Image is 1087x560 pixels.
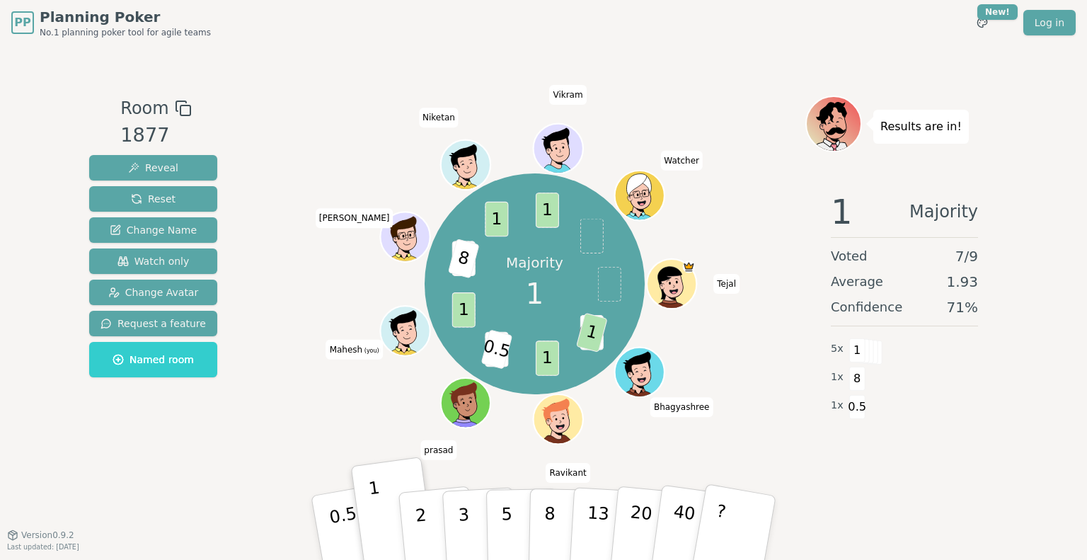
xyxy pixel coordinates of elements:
span: 7 / 9 [955,246,978,266]
span: 1 [849,338,865,362]
span: Version 0.9.2 [21,530,74,541]
span: 5 x [831,341,844,357]
button: Request a feature [89,311,217,336]
span: Reveal [128,161,178,175]
span: 8 [849,367,865,391]
span: 1 [831,195,853,229]
button: Named room [89,342,217,377]
span: Named room [113,353,194,367]
span: Request a feature [100,316,206,331]
span: (you) [362,348,379,354]
span: 71 % [947,297,978,317]
span: 1 [536,193,559,228]
span: Voted [831,246,868,266]
span: 1 [536,341,559,376]
span: Average [831,272,883,292]
span: Watch only [117,254,190,268]
span: PP [14,14,30,31]
span: No.1 planning poker tool for agile teams [40,27,211,38]
div: 1877 [120,121,191,150]
span: Confidence [831,297,902,317]
span: 0.5 [849,395,865,419]
p: Results are in! [880,117,962,137]
span: Last updated: [DATE] [7,543,79,551]
button: Change Avatar [89,280,217,305]
button: Change Name [89,217,217,243]
span: 1 x [831,370,844,385]
span: Planning Poker [40,7,211,27]
span: Majority [909,195,978,229]
p: Majority [506,253,563,273]
span: 0.5 [481,329,513,369]
a: PPPlanning PokerNo.1 planning poker tool for agile teams [11,7,211,38]
span: 1 [526,273,543,315]
div: New! [977,4,1018,20]
p: 1 [367,478,389,555]
span: Click to change your name [650,397,713,417]
button: Watch only [89,248,217,274]
span: Click to change your name [419,108,459,127]
button: New! [970,10,995,35]
a: Log in [1023,10,1076,35]
span: Reset [131,192,176,206]
button: Version0.9.2 [7,530,74,541]
button: Click to change your avatar [382,308,429,355]
span: Click to change your name [549,85,586,105]
span: Click to change your name [316,208,393,228]
span: Click to change your name [546,463,589,483]
button: Reveal [89,155,217,181]
span: Click to change your name [713,274,740,294]
span: Tejal is the host [683,261,696,273]
span: Room [120,96,168,121]
span: Change Name [110,223,197,237]
span: 1.93 [946,272,978,292]
span: Change Avatar [108,285,199,299]
span: Click to change your name [420,440,456,460]
span: 1 [485,201,509,236]
button: Reset [89,186,217,212]
span: Click to change your name [660,151,703,171]
span: 1 [452,292,476,328]
span: 1 x [831,398,844,413]
span: Click to change your name [326,340,383,360]
span: 8 [448,239,480,278]
span: 1 [576,312,608,352]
